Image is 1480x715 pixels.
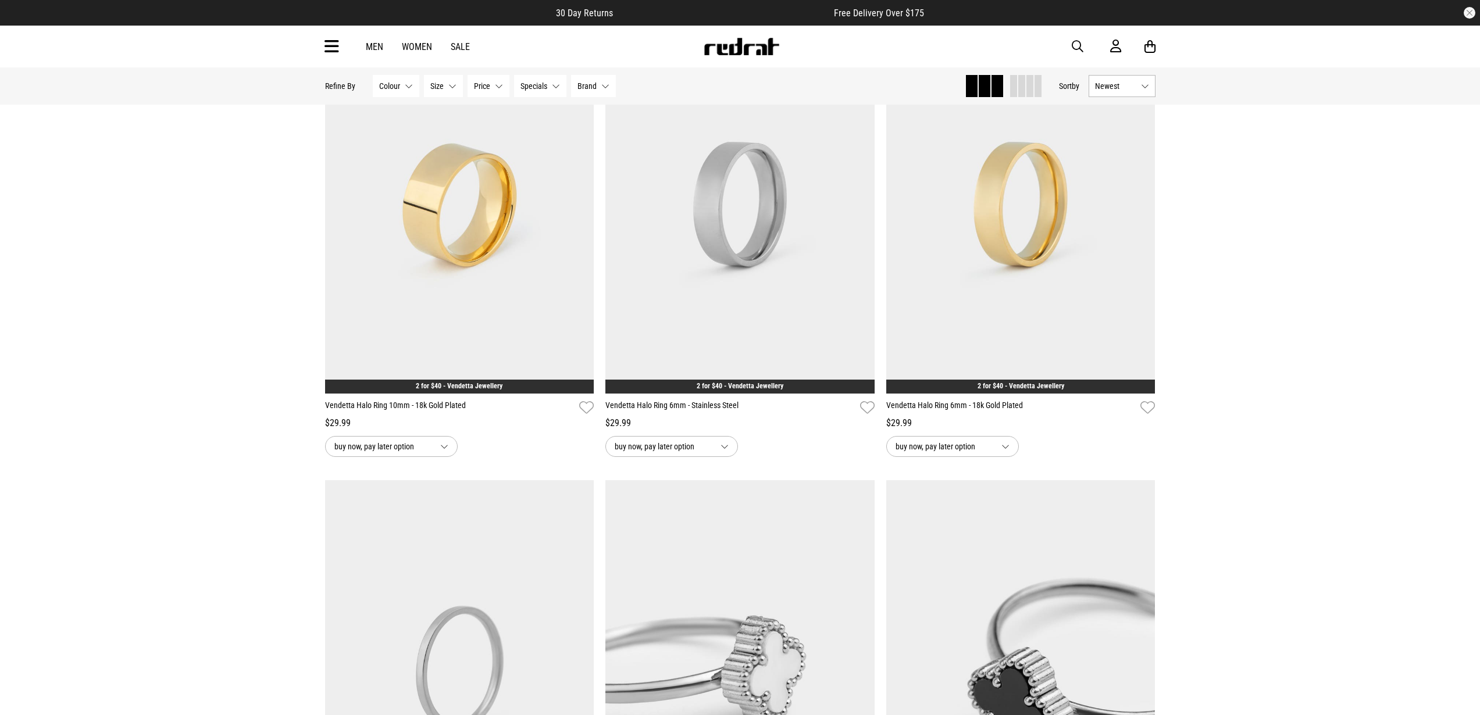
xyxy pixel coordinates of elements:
div: $29.99 [325,416,594,430]
div: $29.99 [886,416,1156,430]
span: Specials [520,81,547,91]
button: Size [424,75,463,97]
span: Colour [379,81,400,91]
button: buy now, pay later option [605,436,738,457]
button: Price [468,75,509,97]
span: Size [430,81,444,91]
span: buy now, pay later option [615,439,711,453]
div: $29.99 [605,416,875,430]
span: Brand [577,81,597,91]
span: Newest [1095,81,1136,91]
img: Redrat logo [703,38,780,55]
button: buy now, pay later option [886,436,1019,457]
a: 2 for $40 - Vendetta Jewellery [416,382,502,390]
span: 30 Day Returns [556,8,613,19]
button: buy now, pay later option [325,436,458,457]
button: Open LiveChat chat widget [9,5,44,40]
button: Newest [1089,75,1156,97]
span: buy now, pay later option [896,439,992,453]
a: Vendetta Halo Ring 6mm - 18k Gold Plated [886,399,1136,416]
span: Price [474,81,490,91]
span: Free Delivery Over $175 [834,8,924,19]
span: buy now, pay later option [334,439,431,453]
button: Sortby [1059,79,1079,93]
button: Brand [571,75,616,97]
span: by [1072,81,1079,91]
a: Vendetta Halo Ring 6mm - Stainless Steel [605,399,855,416]
button: Specials [514,75,566,97]
button: Colour [373,75,419,97]
img: Vendetta Halo Ring 10mm - 18k Gold Plated in Gold [325,17,594,394]
a: Women [402,41,432,52]
a: 2 for $40 - Vendetta Jewellery [978,382,1064,390]
img: Vendetta Halo Ring 6mm - Stainless Steel in Silver [605,17,875,394]
a: Men [366,41,383,52]
iframe: Customer reviews powered by Trustpilot [636,7,811,19]
img: Vendetta Halo Ring 6mm - 18k Gold Plated in Gold [886,17,1156,394]
a: 2 for $40 - Vendetta Jewellery [697,382,783,390]
a: Vendetta Halo Ring 10mm - 18k Gold Plated [325,399,575,416]
a: Sale [451,41,470,52]
p: Refine By [325,81,355,91]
